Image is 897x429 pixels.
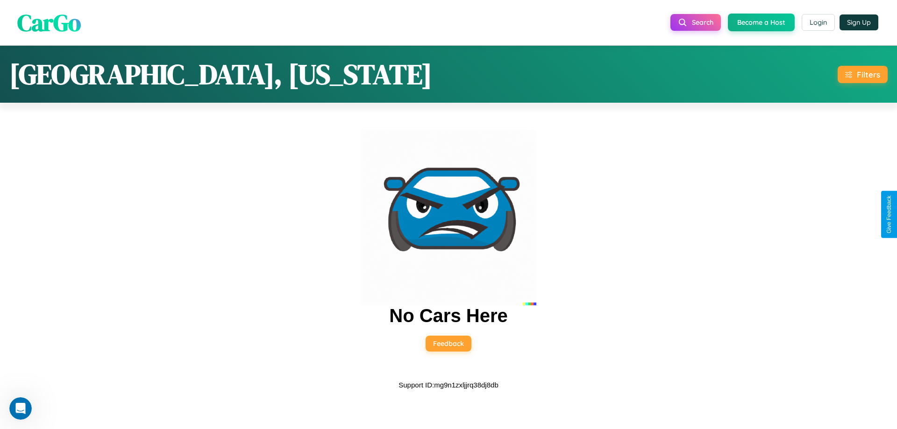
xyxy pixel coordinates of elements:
button: Login [802,14,835,31]
div: Filters [857,70,880,79]
span: CarGo [17,6,81,38]
div: Give Feedback [886,196,892,233]
button: Sign Up [840,14,878,30]
h2: No Cars Here [389,305,507,326]
button: Become a Host [728,14,795,31]
iframe: Intercom live chat [9,397,32,420]
p: Support ID: mg9n1zxljjrq38dj8db [399,379,498,391]
button: Filters [838,66,888,83]
span: Search [692,18,713,27]
h1: [GEOGRAPHIC_DATA], [US_STATE] [9,55,432,93]
button: Feedback [426,336,471,352]
button: Search [670,14,721,31]
img: car [361,130,536,305]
